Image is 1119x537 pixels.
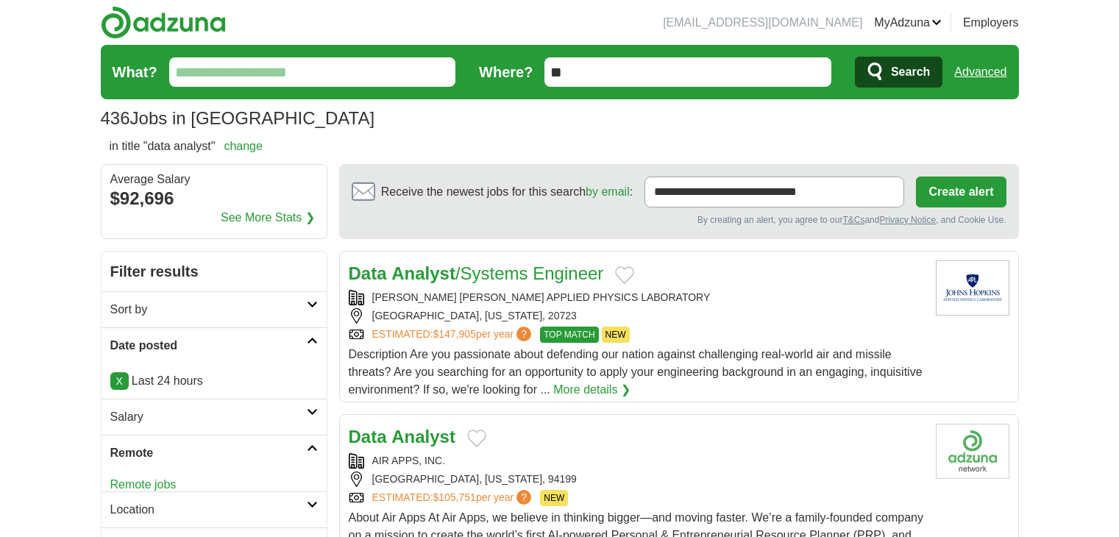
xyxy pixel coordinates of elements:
img: Company logo [936,424,1009,479]
div: By creating an alert, you agree to our and , and Cookie Use. [352,213,1006,227]
span: NEW [602,327,630,343]
a: ESTIMATED:$147,905per year? [372,327,535,343]
a: Advanced [954,57,1006,87]
a: Salary [102,399,327,435]
strong: Data [349,263,387,283]
img: Johns Hopkins Applied Physics Laboratory logo [936,260,1009,316]
span: NEW [540,490,568,506]
h2: in title "data analyst" [110,138,263,155]
a: MyAdzuna [874,14,942,32]
a: Location [102,491,327,527]
span: ? [516,327,531,341]
a: Employers [963,14,1019,32]
div: [GEOGRAPHIC_DATA], [US_STATE], 20723 [349,308,924,324]
span: TOP MATCH [540,327,598,343]
a: Data Analyst [349,427,455,447]
label: Where? [479,61,533,83]
span: Search [891,57,930,87]
img: Adzuna logo [101,6,226,39]
strong: Data [349,427,387,447]
h2: Filter results [102,252,327,291]
h2: Sort by [110,301,307,319]
strong: Analyst [391,427,455,447]
h2: Salary [110,408,307,426]
button: Add to favorite jobs [467,430,486,447]
div: [GEOGRAPHIC_DATA], [US_STATE], 94199 [349,472,924,487]
div: $92,696 [110,185,318,212]
a: More details ❯ [553,381,630,399]
span: $147,905 [433,328,475,340]
div: AIR APPS, INC. [349,453,924,469]
a: Privacy Notice [879,215,936,225]
button: Search [855,57,942,88]
a: Sort by [102,291,327,327]
li: [EMAIL_ADDRESS][DOMAIN_NAME] [663,14,862,32]
a: Remote jobs [110,478,177,491]
a: Date posted [102,327,327,363]
h2: Remote [110,444,307,462]
a: See More Stats ❯ [221,209,315,227]
a: by email [586,185,630,198]
a: X [110,372,129,390]
span: Description Are you passionate about defending our nation against challenging real-world air and ... [349,348,923,396]
span: Receive the newest jobs for this search : [381,183,633,201]
a: [PERSON_NAME] [PERSON_NAME] APPLIED PHYSICS LABORATORY [372,291,711,303]
span: $105,751 [433,491,475,503]
span: 436 [101,105,130,132]
div: Average Salary [110,174,318,185]
a: change [224,140,263,152]
h2: Location [110,501,307,519]
button: Add to favorite jobs [615,266,634,284]
p: Last 24 hours [110,372,318,390]
a: Data Analyst/Systems Engineer [349,263,604,283]
h1: Jobs in [GEOGRAPHIC_DATA] [101,108,375,128]
label: What? [113,61,157,83]
strong: Analyst [391,263,455,283]
h2: Date posted [110,337,307,355]
span: ? [516,490,531,505]
a: ESTIMATED:$105,751per year? [372,490,535,506]
a: Remote [102,435,327,471]
button: Create alert [916,177,1006,207]
a: T&Cs [842,215,864,225]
